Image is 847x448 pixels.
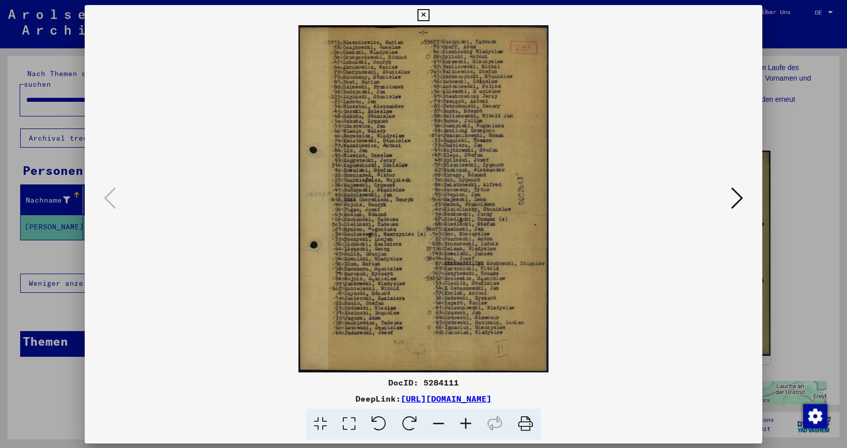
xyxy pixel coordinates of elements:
a: [URL][DOMAIN_NAME] [401,394,492,404]
img: 001.jpg [119,25,728,372]
div: DeepLink: [85,393,762,405]
div: DocID: 5284111 [85,376,762,389]
div: Zustimmung ändern [803,404,827,428]
img: Zustimmung ändern [803,404,827,428]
